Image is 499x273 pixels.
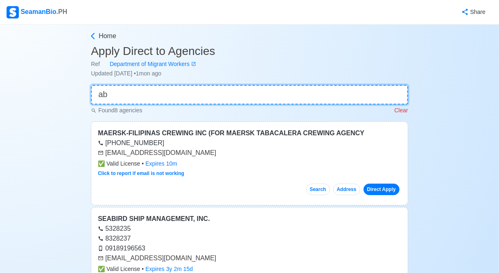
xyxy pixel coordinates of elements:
[98,214,401,224] div: SEABIRD SHIP MANAGEMENT, INC.
[98,159,401,168] div: •
[91,106,142,115] p: Found 8 agencies
[145,159,177,168] div: Expires 10m
[7,6,67,18] div: SeamanBio
[98,235,131,242] a: 8328237
[89,31,408,41] a: Home
[100,60,196,68] a: Department of Migrant Workers
[98,159,140,168] span: Valid License
[91,60,408,68] div: Ref
[333,184,360,195] button: Address
[364,184,400,195] a: Direct Apply
[98,128,401,138] div: MAERSK-FILIPINAS CREWING INC (FOR MAERSK TABACALERA CREWING AGENCY
[98,245,145,252] a: 09189196563
[99,31,116,41] span: Home
[91,44,408,58] h3: Apply Direct to Agencies
[453,4,492,20] button: Share
[7,6,19,18] img: Logo
[98,225,131,232] a: 5328235
[98,148,401,158] div: [EMAIL_ADDRESS][DOMAIN_NAME]
[56,8,68,15] span: .PH
[98,160,105,167] span: check
[91,85,408,105] input: 👉 Quick Search
[98,139,164,146] a: [PHONE_NUMBER]
[98,266,105,272] span: check
[306,184,330,195] button: Search
[394,106,408,115] p: Clear
[91,70,161,77] span: Updated [DATE] • 1mon ago
[100,60,191,68] div: Department of Migrant Workers
[98,171,184,176] a: Click to report if email is not working
[98,253,401,263] div: [EMAIL_ADDRESS][DOMAIN_NAME]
